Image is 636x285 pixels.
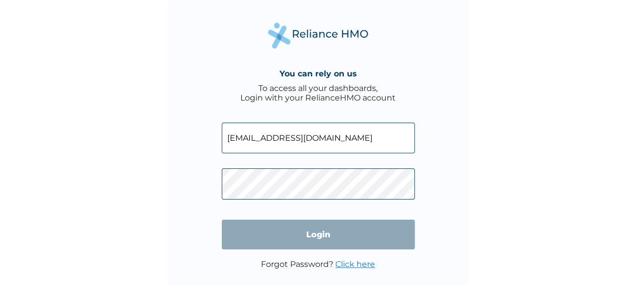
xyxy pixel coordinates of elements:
[222,123,415,153] input: Email address or HMO ID
[261,259,375,269] p: Forgot Password?
[268,23,369,48] img: Reliance Health's Logo
[222,220,415,249] input: Login
[335,259,375,269] a: Click here
[240,83,396,103] div: To access all your dashboards, Login with your RelianceHMO account
[280,69,357,78] h4: You can rely on us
